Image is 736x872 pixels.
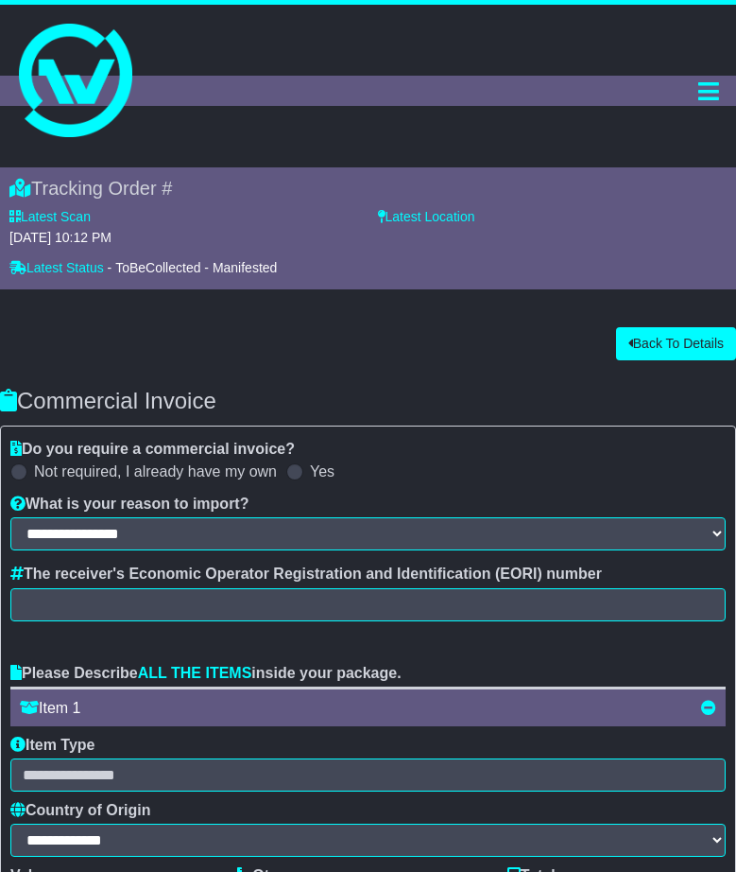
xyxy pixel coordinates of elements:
[9,230,111,245] span: [DATE] 10:12 PM
[690,76,727,106] button: Toggle navigation
[616,327,736,360] button: Back To Details
[34,462,277,480] label: Not required, I already have my own
[701,699,716,717] a: Remove this item
[9,209,91,225] label: Latest Scan
[10,664,402,682] label: Please Describe inside your package.
[138,665,252,681] span: ALL THE ITEMS
[10,495,248,513] label: What is your reason to import?
[378,209,475,225] label: Latest Location
[10,440,295,458] label: Do you require a commercial invoice?
[10,801,150,819] label: Country of Origin
[108,260,112,276] span: -
[115,260,277,275] span: ToBeCollected - Manifested
[10,736,95,754] label: Item Type
[9,177,727,200] div: Tracking Order #
[9,260,104,276] label: Latest Status
[10,565,602,583] label: The receiver's Economic Operator Registration and Identification (EORI) number
[310,462,334,480] label: Yes
[10,687,726,726] div: Item 1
